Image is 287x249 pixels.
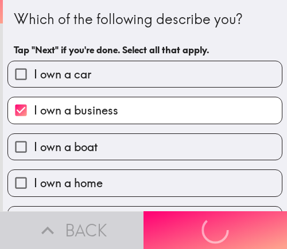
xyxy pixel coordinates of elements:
span: I own a business [34,102,118,118]
span: I own a car [34,66,91,82]
button: I own a car [8,61,282,87]
h6: Tap "Next" if you're done. Select all that apply. [14,44,276,56]
button: I own a home [8,170,282,196]
button: I own a boat [8,134,282,160]
span: I own a boat [34,139,98,155]
button: I own a business [8,97,282,123]
div: Which of the following describe you? [14,10,276,29]
span: I own a home [34,175,103,191]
